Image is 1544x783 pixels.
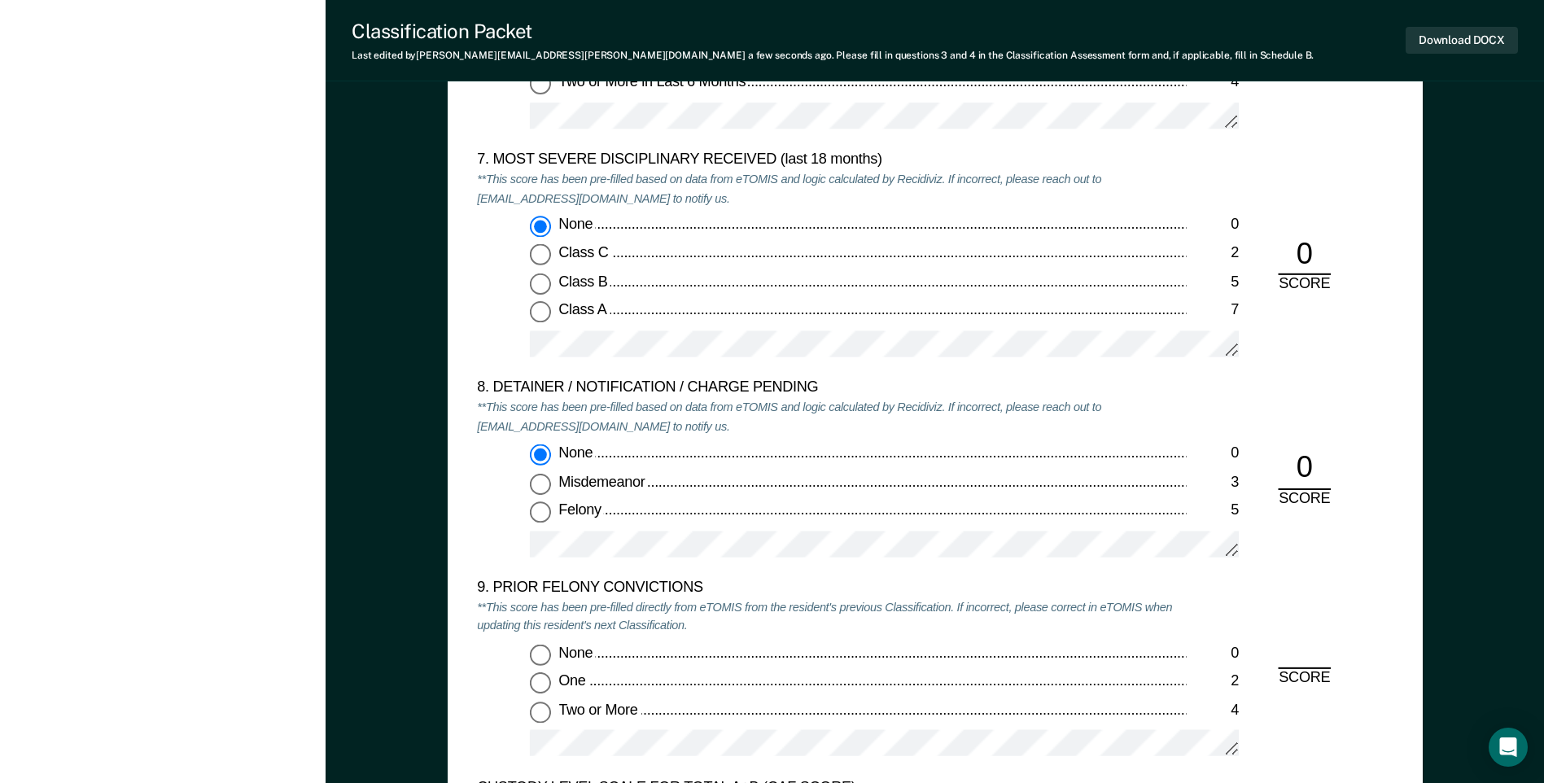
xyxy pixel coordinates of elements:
[1186,244,1239,264] div: 2
[530,73,551,94] input: Two or More in Last 6 Months4
[477,579,1186,598] div: 9. PRIOR FELONY CONVICTIONS
[1186,701,1239,720] div: 4
[558,643,596,659] span: None
[1406,27,1518,54] button: Download DOCX
[352,20,1314,43] div: Classification Packet
[558,473,648,489] span: Misdemeanor
[558,302,610,318] span: Class A
[477,151,1186,170] div: 7. MOST SEVERE DISCIPLINARY RECEIVED (last 18 months)
[352,50,1314,61] div: Last edited by [PERSON_NAME][EMAIL_ADDRESS][PERSON_NAME][DOMAIN_NAME] . Please fill in questions ...
[1186,73,1239,93] div: 4
[748,50,832,61] span: a few seconds ago
[530,302,551,323] input: Class A7
[1489,728,1528,767] div: Open Intercom Messenger
[1186,444,1239,463] div: 0
[477,379,1186,399] div: 8. DETAINER / NOTIFICATION / CHARGE PENDING
[477,400,1101,434] em: **This score has been pre-filled based on data from eTOMIS and logic calculated by Recidiviz. If ...
[558,244,611,260] span: Class C
[1278,235,1331,275] div: 0
[477,172,1101,206] em: **This score has been pre-filled based on data from eTOMIS and logic calculated by Recidiviz. If ...
[530,444,551,465] input: None0
[1186,643,1239,663] div: 0
[1186,473,1239,492] div: 3
[530,501,551,523] input: Felony5
[1186,501,1239,521] div: 5
[1186,273,1239,292] div: 5
[1186,672,1239,692] div: 2
[1265,489,1344,509] div: SCORE
[558,672,588,689] span: One
[558,73,749,90] span: Two or More in Last 6 Months
[1186,216,1239,235] div: 0
[477,599,1172,633] em: **This score has been pre-filled directly from eTOMIS from the resident's previous Classification...
[530,273,551,294] input: Class B5
[530,701,551,722] input: Two or More4
[530,643,551,664] input: None0
[530,216,551,237] input: None0
[1186,302,1239,322] div: 7
[1265,670,1344,689] div: SCORE
[530,672,551,693] input: One2
[558,216,596,232] span: None
[1265,275,1344,295] div: SCORE
[558,273,610,289] span: Class B
[558,444,596,460] span: None
[558,501,604,518] span: Felony
[530,244,551,265] input: Class C2
[530,473,551,494] input: Misdemeanor3
[558,701,641,717] span: Two or More
[1278,449,1331,489] div: 0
